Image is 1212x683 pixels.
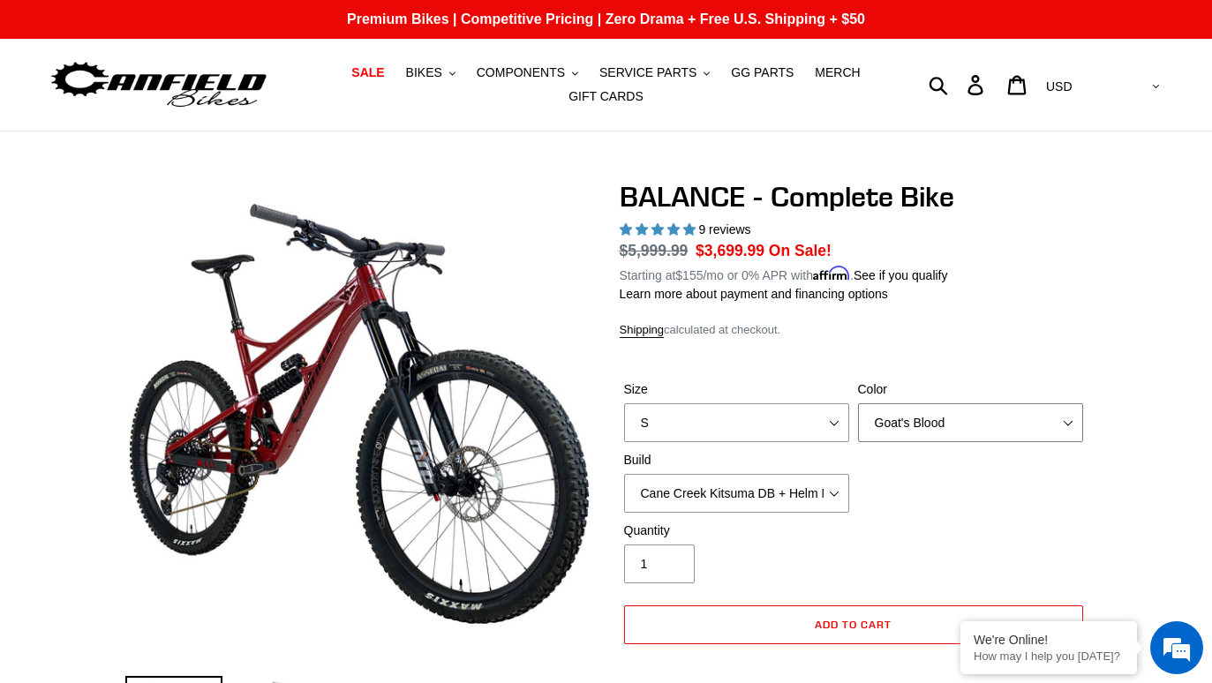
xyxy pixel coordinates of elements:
button: BIKES [397,61,464,85]
span: MERCH [815,65,860,80]
p: How may I help you today? [974,649,1124,663]
h1: BALANCE - Complete Bike [620,180,1088,214]
span: COMPONENTS [477,65,565,80]
s: $5,999.99 [620,242,689,259]
label: Color [858,380,1083,399]
span: GIFT CARDS [568,89,644,104]
button: SERVICE PARTS [591,61,719,85]
div: Chat with us now [118,99,323,122]
span: We're online! [102,222,244,401]
a: SALE [343,61,393,85]
div: We're Online! [974,633,1124,647]
label: Quantity [624,522,849,540]
a: GIFT CARDS [560,85,652,109]
span: SERVICE PARTS [599,65,696,80]
div: calculated at checkout. [620,321,1088,339]
label: Size [624,380,849,399]
span: On Sale! [769,239,832,262]
span: $155 [675,268,703,282]
span: Affirm [813,266,850,281]
span: SALE [351,65,384,80]
img: d_696896380_company_1647369064580_696896380 [56,88,101,132]
span: Add to cart [815,618,892,631]
span: BIKES [406,65,442,80]
a: Shipping [620,323,665,338]
button: COMPONENTS [468,61,587,85]
a: MERCH [806,61,869,85]
div: Navigation go back [19,97,46,124]
button: Add to cart [624,605,1083,644]
div: Minimize live chat window [290,9,332,51]
label: Build [624,451,849,469]
a: Learn more about payment and financing options [620,287,888,301]
a: See if you qualify - Learn more about Affirm Financing (opens in modal) [854,268,948,282]
textarea: Type your message and hit 'Enter' [9,482,336,544]
span: 9 reviews [698,222,750,236]
span: GG PARTS [731,65,794,80]
span: 5.00 stars [620,222,699,236]
a: GG PARTS [722,61,802,85]
span: $3,699.99 [696,242,764,259]
img: Canfield Bikes [49,57,269,113]
p: Starting at /mo or 0% APR with . [620,262,948,285]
